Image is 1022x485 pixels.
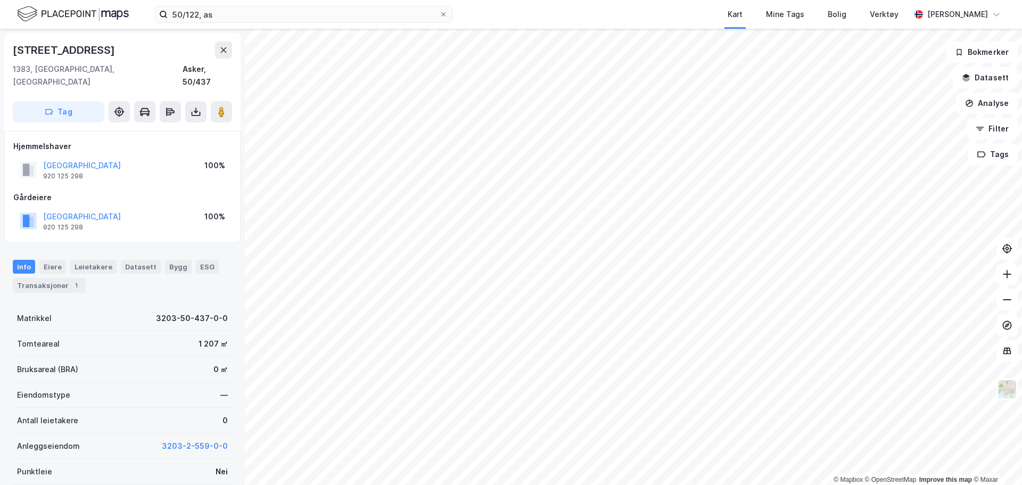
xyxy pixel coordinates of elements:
div: 3203-50-437-0-0 [156,312,228,325]
button: Datasett [953,67,1018,88]
div: Antall leietakere [17,414,78,427]
div: Info [13,260,35,274]
button: Tag [13,101,104,122]
a: OpenStreetMap [865,476,917,483]
div: 0 ㎡ [213,363,228,376]
div: Eiendomstype [17,389,70,401]
div: [STREET_ADDRESS] [13,42,117,59]
div: 1 207 ㎡ [199,338,228,350]
input: Søk på adresse, matrikkel, gårdeiere, leietakere eller personer [168,6,439,22]
div: Leietakere [70,260,117,274]
div: 0 [222,414,228,427]
div: [PERSON_NAME] [927,8,988,21]
div: ESG [196,260,219,274]
div: Eiere [39,260,66,274]
div: Hjemmelshaver [13,140,232,153]
button: Analyse [956,93,1018,114]
div: 1 [71,280,81,291]
div: 100% [204,210,225,223]
button: Filter [967,118,1018,139]
div: — [220,389,228,401]
a: Mapbox [834,476,863,483]
div: Tomteareal [17,338,60,350]
div: Datasett [121,260,161,274]
div: Transaksjoner [13,278,86,293]
div: Bolig [828,8,846,21]
div: Anleggseiendom [17,440,80,453]
a: Improve this map [919,476,972,483]
div: Kart [728,8,743,21]
div: Gårdeiere [13,191,232,204]
iframe: Chat Widget [969,434,1022,485]
div: Mine Tags [766,8,804,21]
img: Z [997,379,1017,399]
div: Asker, 50/437 [183,63,232,88]
button: Tags [968,144,1018,165]
button: Bokmerker [946,42,1018,63]
div: Punktleie [17,465,52,478]
div: 1383, [GEOGRAPHIC_DATA], [GEOGRAPHIC_DATA] [13,63,183,88]
div: Bygg [165,260,192,274]
div: Matrikkel [17,312,52,325]
div: 100% [204,159,225,172]
div: Bruksareal (BRA) [17,363,78,376]
div: Verktøy [870,8,899,21]
button: 3203-2-559-0-0 [162,440,228,453]
div: 920 125 298 [43,223,83,232]
div: 920 125 298 [43,172,83,180]
div: Nei [216,465,228,478]
img: logo.f888ab2527a4732fd821a326f86c7f29.svg [17,5,129,23]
